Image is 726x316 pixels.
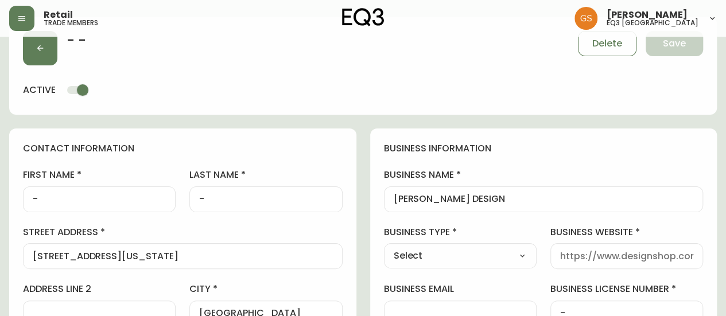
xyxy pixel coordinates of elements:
[607,10,688,19] span: [PERSON_NAME]
[607,19,698,26] h5: eq3 [GEOGRAPHIC_DATA]
[44,10,73,19] span: Retail
[384,226,537,239] label: business type
[384,283,537,295] label: business email
[23,142,343,155] h4: contact information
[23,283,176,295] label: address line 2
[44,19,98,26] h5: trade members
[578,31,636,56] button: Delete
[23,84,56,96] h4: active
[574,7,597,30] img: 6b403d9c54a9a0c30f681d41f5fc2571
[189,169,342,181] label: last name
[592,37,622,50] span: Delete
[23,226,343,239] label: street address
[560,251,693,262] input: https://www.designshop.com
[23,169,176,181] label: first name
[67,31,86,56] h2: - -
[550,283,703,295] label: business license number
[384,169,704,181] label: business name
[342,8,385,26] img: logo
[550,226,703,239] label: business website
[384,142,704,155] h4: business information
[189,283,342,295] label: city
